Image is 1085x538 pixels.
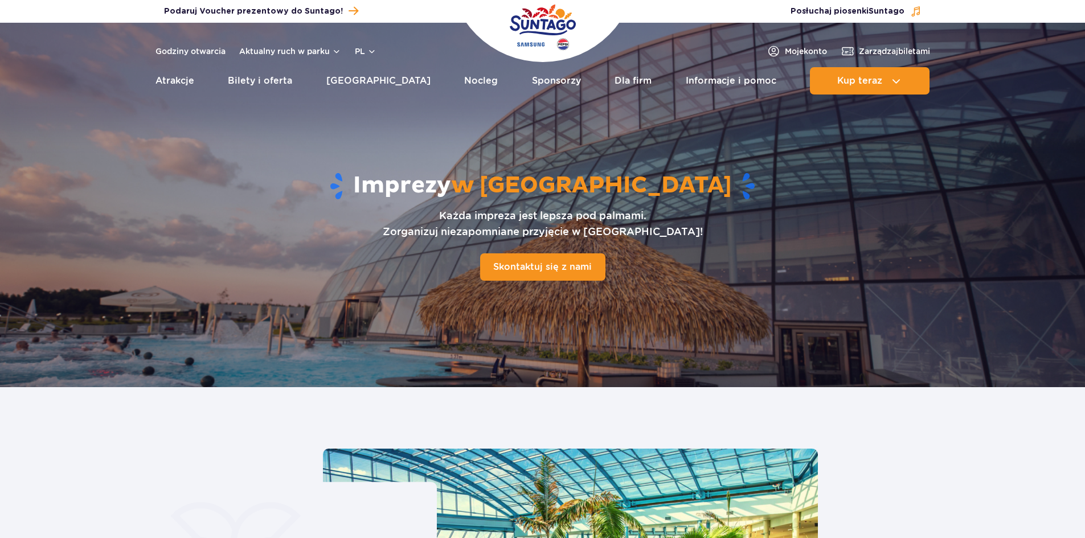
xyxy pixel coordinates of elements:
[767,44,827,58] a: Mojekonto
[451,171,732,200] span: w [GEOGRAPHIC_DATA]
[326,67,431,95] a: [GEOGRAPHIC_DATA]
[532,67,581,95] a: Sponsorzy
[155,67,194,95] a: Atrakcje
[464,67,498,95] a: Nocleg
[155,46,226,57] a: Godziny otwarcia
[686,67,776,95] a: Informacje i pomoc
[841,44,930,58] a: Zarządzajbiletami
[869,7,904,15] span: Suntago
[810,67,930,95] button: Kup teraz
[383,208,703,240] p: Każda impreza jest lepsza pod palmami. Zorganizuj niezapomniane przyjęcie w [GEOGRAPHIC_DATA]!
[791,6,904,17] span: Posłuchaj piosenki
[164,6,343,17] span: Podaruj Voucher prezentowy do Suntago!
[837,76,882,86] span: Kup teraz
[164,3,358,19] a: Podaruj Voucher prezentowy do Suntago!
[239,47,341,56] button: Aktualny ruch w parku
[228,67,292,95] a: Bilety i oferta
[615,67,652,95] a: Dla firm
[355,46,376,57] button: pl
[480,253,605,281] a: Skontaktuj się z nami
[177,171,909,201] h1: Imprezy
[791,6,922,17] button: Posłuchaj piosenkiSuntago
[785,46,827,57] span: Moje konto
[493,261,592,272] span: Skontaktuj się z nami
[859,46,930,57] span: Zarządzaj biletami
